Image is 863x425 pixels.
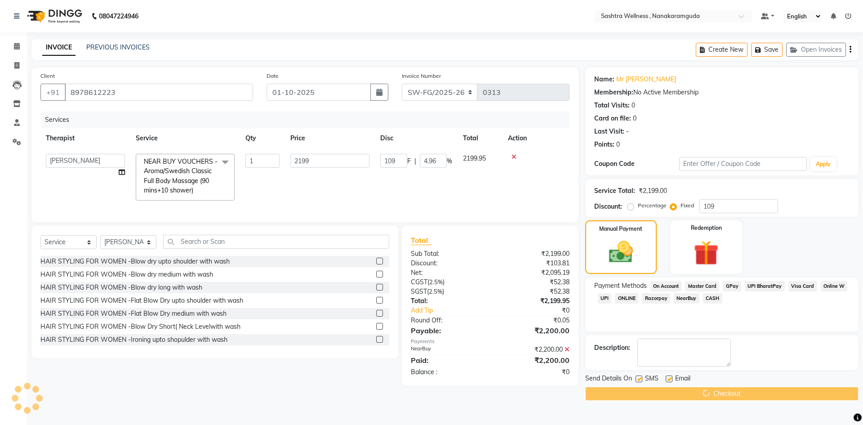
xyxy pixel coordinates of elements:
[745,281,785,291] span: UPI BharatPay
[411,236,431,245] span: Total
[285,128,375,148] th: Price
[594,127,624,136] div: Last Visit:
[404,316,490,325] div: Round Off:
[645,374,658,385] span: SMS
[504,306,576,315] div: ₹0
[490,259,576,268] div: ₹103.81
[411,278,427,286] span: CGST
[463,154,486,162] span: 2199.95
[810,157,836,171] button: Apply
[23,4,85,29] img: logo
[615,293,638,304] span: ONLINE
[40,270,213,279] div: HAIR STYLING FOR WOMEN -Blow dry medium with wash
[404,268,490,277] div: Net:
[490,268,576,277] div: ₹2,095.19
[490,316,576,325] div: ₹0.05
[267,72,279,80] label: Date
[144,157,218,194] span: NEAR BUY VOUCHERS - Aroma/Swedish Classic Full Body Massage (90 mins+10 shower)
[723,281,741,291] span: GPay
[616,140,620,149] div: 0
[447,157,452,166] span: %
[404,259,490,268] div: Discount:
[821,281,848,291] span: Online W
[594,343,630,353] div: Description:
[193,186,197,194] a: x
[490,325,576,336] div: ₹2,200.00
[679,157,807,171] input: Enter Offer / Coupon Code
[691,224,722,232] label: Redemption
[751,43,783,57] button: Save
[594,202,622,211] div: Discount:
[404,306,504,315] a: Add Tip
[639,186,667,196] div: ₹2,199.00
[503,128,569,148] th: Action
[375,128,458,148] th: Disc
[594,281,647,291] span: Payment Methods
[632,101,635,110] div: 0
[594,75,614,84] div: Name:
[429,278,443,286] span: 2.5%
[594,88,633,97] div: Membership:
[490,249,576,259] div: ₹2,199.00
[703,293,722,304] span: CASH
[40,72,55,80] label: Client
[40,84,66,101] button: +91
[404,296,490,306] div: Total:
[638,201,667,210] label: Percentage
[642,293,670,304] span: Razorpay
[674,293,699,304] span: NearBuy
[633,114,636,123] div: 0
[490,355,576,366] div: ₹2,200.00
[598,293,612,304] span: UPI
[490,277,576,287] div: ₹52.38
[42,40,76,56] a: INVOICE
[163,235,389,249] input: Search or Scan
[601,238,641,266] img: _cash.svg
[40,322,240,331] div: HAIR STYLING FOR WOMEN -Blow Dry Short( Neck Levelwith wash
[411,338,569,345] div: Payments
[240,128,285,148] th: Qty
[411,287,427,295] span: SGST
[599,225,642,233] label: Manual Payment
[130,128,240,148] th: Service
[40,296,243,305] div: HAIR STYLING FOR WOMEN -Flat Blow Dry upto shoulder with wash
[594,101,630,110] div: Total Visits:
[675,374,690,385] span: Email
[594,88,850,97] div: No Active Membership
[407,157,411,166] span: F
[99,4,138,29] b: 08047224946
[402,72,441,80] label: Invoice Number
[594,140,614,149] div: Points:
[685,281,719,291] span: Master Card
[594,186,635,196] div: Service Total:
[404,355,490,366] div: Paid:
[490,367,576,377] div: ₹0
[681,201,694,210] label: Fixed
[594,114,631,123] div: Card on file:
[40,335,227,344] div: HAIR STYLING FOR WOMEN -Ironing upto shopulder with wash
[594,159,679,169] div: Coupon Code
[40,257,230,266] div: HAIR STYLING FOR WOMEN -Blow dry upto shoulder with wash
[458,128,503,148] th: Total
[404,287,490,296] div: ( )
[626,127,629,136] div: -
[616,75,676,84] a: Mr [PERSON_NAME]
[86,43,150,51] a: PREVIOUS INVOICES
[404,249,490,259] div: Sub Total:
[40,128,130,148] th: Therapist
[490,287,576,296] div: ₹52.38
[65,84,253,101] input: Search by Name/Mobile/Email/Code
[786,43,846,57] button: Open Invoices
[429,288,442,295] span: 2.5%
[404,367,490,377] div: Balance :
[650,281,682,291] span: On Account
[585,374,632,385] span: Send Details On
[404,345,490,354] div: NearBuy
[40,309,227,318] div: HAIR STYLING FOR WOMEN -Flat Blow Dry medium with wash
[41,112,576,128] div: Services
[404,325,490,336] div: Payable:
[404,277,490,287] div: ( )
[686,237,726,268] img: _gift.svg
[490,296,576,306] div: ₹2,199.95
[414,157,416,166] span: |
